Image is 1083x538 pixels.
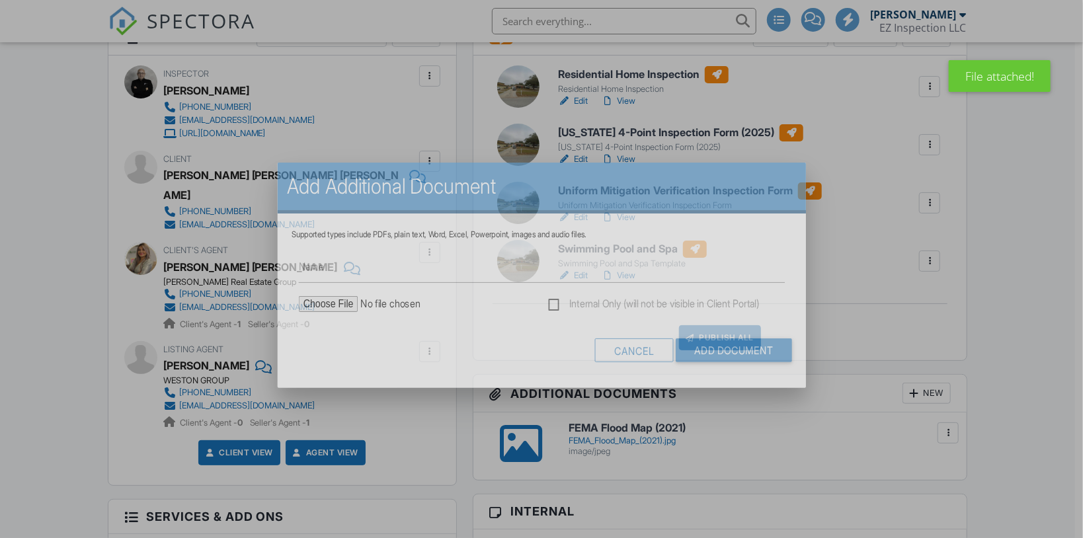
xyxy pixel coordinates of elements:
div: Supported types include PDFs, plain text, Word, Excel, Powerpoint, images and audio files. [292,229,792,240]
h2: Add Additional Document [287,173,797,200]
div: Cancel [594,338,673,362]
input: Add Document [676,338,792,362]
label: Internal Only (will not be visible in Client Portal) [549,297,760,314]
div: File attached! [949,60,1051,92]
label: Name [298,259,323,274]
